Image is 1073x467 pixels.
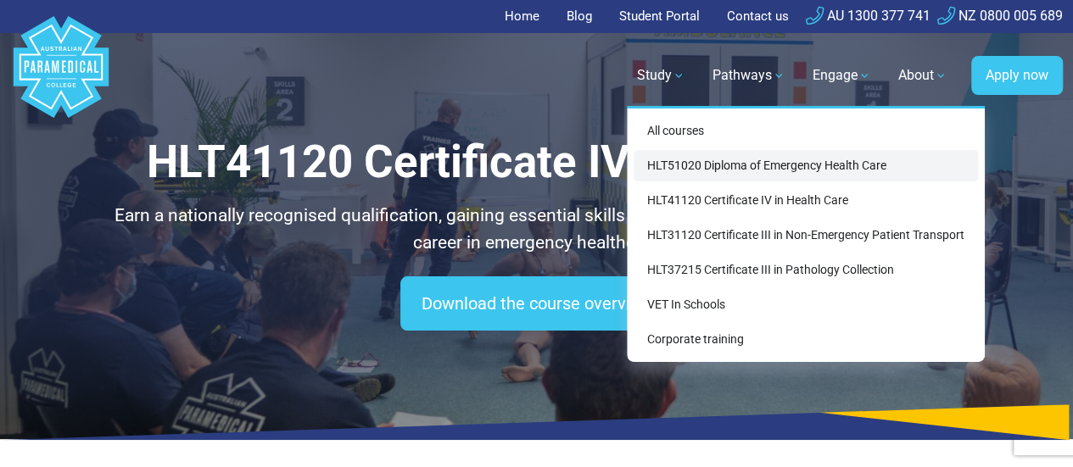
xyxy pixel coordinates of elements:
[634,185,978,216] a: HLT41120 Certificate IV in Health Care
[634,220,978,251] a: HLT31120 Certificate III in Non-Emergency Patient Transport
[634,289,978,320] a: VET In Schools
[634,254,978,286] a: HLT37215 Certificate III in Pathology Collection
[634,324,978,355] a: Corporate training
[937,8,1063,24] a: NZ 0800 005 689
[10,33,112,119] a: Australian Paramedical College
[89,203,984,256] p: Earn a nationally recognised qualification, gaining essential skills and hands-on experience for ...
[627,52,696,99] a: Study
[400,276,673,331] a: Download the course overview
[89,136,984,189] h1: HLT41120 Certificate IV in Health Care
[888,52,958,99] a: About
[634,150,978,181] a: HLT51020 Diploma of Emergency Health Care
[627,106,985,362] div: Study
[806,8,930,24] a: AU 1300 377 741
[971,56,1063,95] a: Apply now
[702,52,796,99] a: Pathways
[802,52,881,99] a: Engage
[634,115,978,147] a: All courses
